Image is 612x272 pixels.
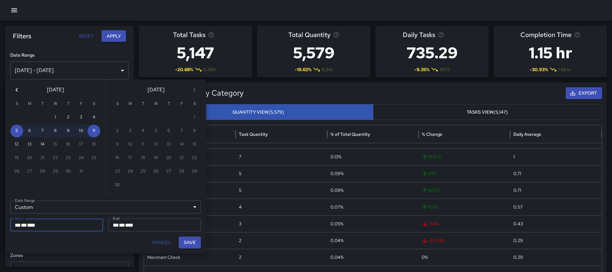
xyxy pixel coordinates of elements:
button: 1 [49,111,62,124]
button: 11 [87,125,100,137]
button: 8 [49,125,62,137]
button: 14 [36,138,49,151]
button: 13 [23,138,36,151]
span: Year [27,223,35,228]
span: Friday [75,98,87,110]
label: Date Range [15,198,35,203]
button: Cancel [149,237,174,249]
span: Day [21,223,27,228]
span: Wednesday [50,98,61,110]
div: Custom [10,201,201,213]
button: 7 [36,125,49,137]
span: Friday [176,98,187,110]
span: Sunday [112,98,123,110]
span: Month [15,223,21,228]
button: 2 [62,111,75,124]
button: 10 [75,125,87,137]
button: 6 [23,125,36,137]
span: Tuesday [137,98,149,110]
span: Month [113,223,119,228]
button: Save [179,237,201,249]
span: Day [119,223,125,228]
label: End [113,216,120,221]
span: [DATE] [47,85,64,94]
span: Monday [124,98,136,110]
button: 3 [75,111,87,124]
span: [DATE] [148,85,165,94]
label: Start [15,216,23,221]
span: Wednesday [150,98,162,110]
span: Tuesday [37,98,48,110]
button: 12 [10,138,23,151]
span: Thursday [163,98,175,110]
span: Year [125,223,133,228]
span: Saturday [88,98,100,110]
button: Previous month [10,83,23,96]
span: Saturday [189,98,200,110]
span: Sunday [11,98,22,110]
button: 9 [62,125,75,137]
span: Thursday [62,98,74,110]
button: 4 [87,111,100,124]
button: 5 [10,125,23,137]
span: Monday [24,98,35,110]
